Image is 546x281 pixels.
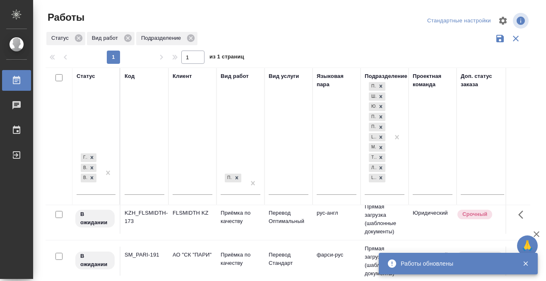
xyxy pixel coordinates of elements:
div: split button [425,15,493,27]
div: Работы обновлены [401,259,510,268]
div: Готов к работе, В работе, В ожидании [80,153,97,163]
div: Готов к работе [81,153,87,162]
td: рус-англ [313,205,361,234]
div: Готов к работе, В работе, В ожидании [80,173,97,183]
p: Подразделение [141,34,184,42]
div: Языковая пара [317,72,356,89]
div: Вид работ [221,72,249,80]
div: Вид работ [87,32,135,45]
span: Настроить таблицу [493,11,513,31]
button: Закрыть [517,260,534,267]
div: Приёмка по качеству [224,173,242,183]
div: Проектная команда [413,72,452,89]
p: Вид работ [92,34,121,42]
div: LegalQA [369,133,376,142]
div: Прямая загрузка (шаблонные документы), Шаблонные документы, Юридический, Проектный офис, Проектна... [368,81,386,92]
div: Технический [369,153,376,162]
td: Прямая загрузка (шаблонные документы) [361,199,409,240]
div: Подразделение [136,32,197,45]
div: Статус [46,32,85,45]
div: Проектная группа [369,123,376,131]
div: LocQA [369,174,376,182]
div: Прямая загрузка (шаблонные документы) [369,82,376,91]
div: Прямая загрузка (шаблонные документы), Шаблонные документы, Юридический, Проектный офис, Проектна... [368,153,386,163]
p: Приёмка по качеству [221,251,260,267]
div: Локализация [369,164,376,172]
div: Юридический [369,102,376,111]
span: Работы [46,11,84,24]
div: Прямая загрузка (шаблонные документы), Шаблонные документы, Юридический, Проектный офис, Проектна... [368,92,386,102]
div: Приёмка по качеству [225,174,232,182]
div: Подразделение [365,72,407,80]
div: Проектный офис [369,113,376,121]
button: Здесь прячутся важные кнопки [513,205,533,225]
div: Доп. статус заказа [461,72,504,89]
td: Юридический [409,205,457,234]
div: В работе [81,164,87,172]
div: Прямая загрузка (шаблонные документы), Шаблонные документы, Юридический, Проектный офис, Проектна... [368,102,386,112]
p: Приёмка по качеству [221,209,260,225]
p: Статус [51,34,72,42]
div: Статус [77,72,95,80]
div: Прямая загрузка (шаблонные документы), Шаблонные документы, Юридический, Проектный офис, Проектна... [368,132,386,143]
td: Юридический [409,247,457,276]
div: В ожидании [81,174,87,182]
p: АО "СК "ПАРИ" [173,251,212,259]
div: Готов к работе, В работе, В ожидании [80,163,97,173]
div: Прямая загрузка (шаблонные документы), Шаблонные документы, Юридический, Проектный офис, Проектна... [368,112,386,122]
button: 🙏 [517,235,538,256]
div: Прямая загрузка (шаблонные документы), Шаблонные документы, Юридический, Проектный офис, Проектна... [368,173,386,183]
p: В ожидании [80,252,110,269]
span: Посмотреть информацию [513,13,530,29]
p: Срочный [462,210,487,218]
p: Перевод Оптимальный [269,209,308,225]
p: В ожидании [80,210,110,227]
div: SM_PARI-191 [125,251,164,259]
div: Код [125,72,135,80]
button: Сбросить фильтры [508,31,524,46]
div: Вид услуги [269,72,299,80]
div: KZH_FLSMIDTH-173 [125,209,164,225]
button: Сохранить фильтры [492,31,508,46]
td: фарси-рус [313,247,361,276]
div: Шаблонные документы [369,92,376,101]
div: Прямая загрузка (шаблонные документы), Шаблонные документы, Юридический, Проектный офис, Проектна... [368,122,386,132]
span: 🙏 [520,237,534,254]
div: Медицинский [369,143,376,152]
div: Прямая загрузка (шаблонные документы), Шаблонные документы, Юридический, Проектный офис, Проектна... [368,163,386,173]
p: FLSMIDTH KZ [173,209,212,217]
div: Прямая загрузка (шаблонные документы), Шаблонные документы, Юридический, Проектный офис, Проектна... [368,142,386,153]
div: Исполнитель назначен, приступать к работе пока рано [75,251,115,270]
p: Перевод Стандарт [269,251,308,267]
span: из 1 страниц [209,52,244,64]
div: Исполнитель назначен, приступать к работе пока рано [75,209,115,228]
div: Клиент [173,72,192,80]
